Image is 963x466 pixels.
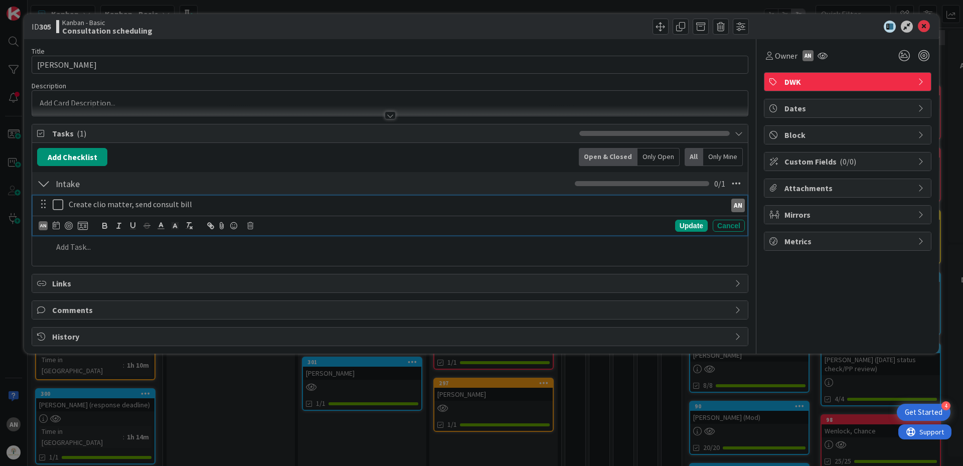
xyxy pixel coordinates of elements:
[675,220,708,232] div: Update
[77,128,86,138] span: ( 1 )
[784,156,913,168] span: Custom Fields
[685,148,703,166] div: All
[32,56,748,74] input: type card name here...
[62,27,152,35] b: Consultation scheduling
[784,129,913,141] span: Block
[69,199,722,210] p: Create clio matter, send consult bill
[897,404,950,421] div: Open Get Started checklist, remaining modules: 4
[52,277,730,289] span: Links
[941,401,950,410] div: 4
[714,178,725,190] span: 0 / 1
[52,331,730,343] span: History
[802,50,814,61] div: AN
[840,157,856,167] span: ( 0/0 )
[32,47,45,56] label: Title
[62,19,152,27] span: Kanban - Basic
[905,407,942,417] div: Get Started
[39,22,51,32] b: 305
[52,127,574,139] span: Tasks
[775,50,797,62] span: Owner
[731,199,745,212] div: AN
[713,220,745,232] div: Cancel
[32,81,66,90] span: Description
[637,148,680,166] div: Only Open
[784,102,913,114] span: Dates
[32,21,51,33] span: ID
[39,221,48,230] div: AN
[784,76,913,88] span: DWK
[784,182,913,194] span: Attachments
[703,148,743,166] div: Only Mine
[784,235,913,247] span: Metrics
[52,304,730,316] span: Comments
[52,175,278,193] input: Add Checklist...
[579,148,637,166] div: Open & Closed
[784,209,913,221] span: Mirrors
[21,2,46,14] span: Support
[37,148,107,166] button: Add Checklist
